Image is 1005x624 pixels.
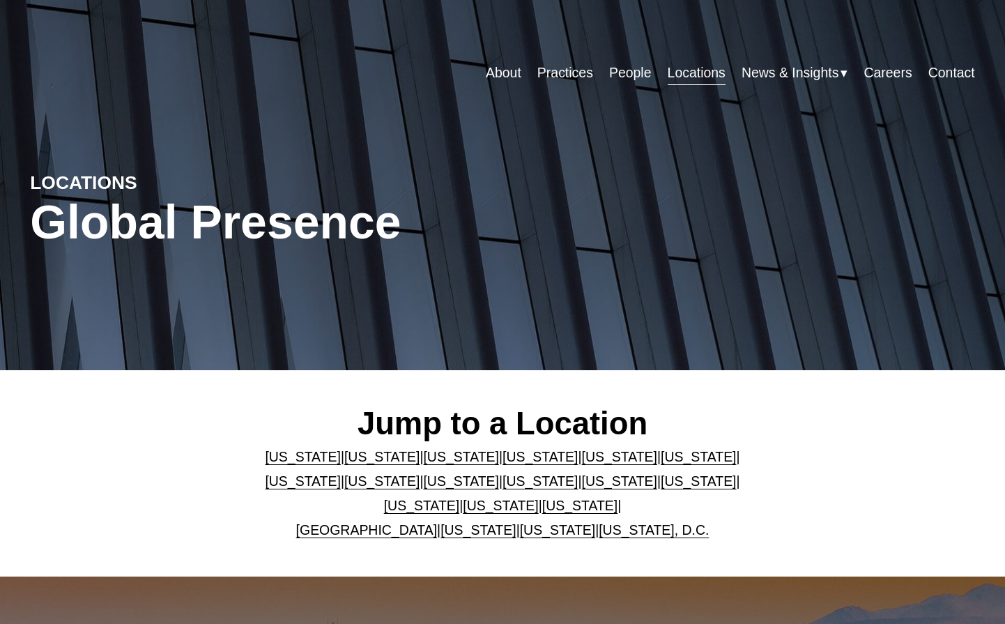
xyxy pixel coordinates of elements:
a: [US_STATE] [582,473,657,489]
h4: LOCATIONS [30,172,266,195]
h1: Global Presence [30,195,660,250]
a: Locations [668,59,726,86]
a: [GEOGRAPHIC_DATA] [296,522,438,538]
a: [US_STATE] [265,473,340,489]
a: [US_STATE] [423,473,498,489]
a: Careers [864,59,912,86]
a: [US_STATE] [582,449,657,464]
a: [US_STATE] [502,473,578,489]
a: [US_STATE] [542,498,617,513]
a: People [609,59,652,86]
a: [US_STATE] [384,498,459,513]
a: [US_STATE] [661,449,736,464]
a: [US_STATE] [463,498,538,513]
span: News & Insights [742,61,838,85]
a: [US_STATE] [661,473,736,489]
a: folder dropdown [742,59,847,86]
a: [US_STATE], D.C. [599,522,709,538]
h2: Jump to a Location [227,404,778,443]
a: [US_STATE] [344,449,420,464]
p: | | | | | | | | | | | | | | | | | | [227,445,778,542]
a: About [486,59,521,86]
a: [US_STATE] [440,522,516,538]
a: Contact [928,59,975,86]
a: [US_STATE] [265,449,340,464]
a: Practices [537,59,593,86]
a: [US_STATE] [423,449,498,464]
a: [US_STATE] [502,449,578,464]
a: [US_STATE] [520,522,595,538]
a: [US_STATE] [344,473,420,489]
